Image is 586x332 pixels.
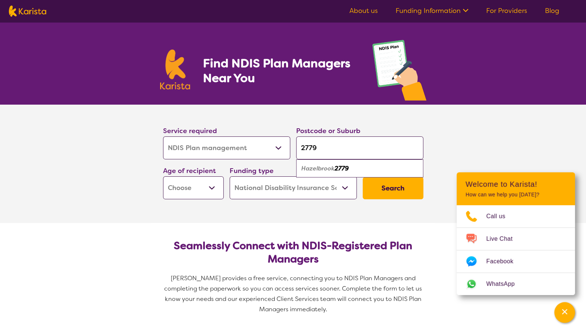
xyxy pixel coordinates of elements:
h2: Seamlessly Connect with NDIS-Registered Plan Managers [169,239,417,266]
img: Karista logo [160,50,190,89]
p: How can we help you [DATE]? [465,192,566,198]
span: WhatsApp [486,278,524,289]
a: Blog [545,6,559,15]
ul: Choose channel [457,205,575,295]
img: plan-management [372,40,426,105]
h2: Welcome to Karista! [465,180,566,189]
button: Search [363,177,423,199]
div: Channel Menu [457,172,575,295]
div: Hazelbrook 2779 [300,162,420,176]
img: Karista logo [9,6,46,17]
em: Hazelbrook [301,165,335,172]
a: Funding Information [396,6,468,15]
span: [PERSON_NAME] provides a free service, connecting you to NDIS Plan Managers and completing the pa... [164,274,423,313]
em: 2779 [335,165,349,172]
input: Type [296,136,423,159]
span: Call us [486,211,514,222]
span: Facebook [486,256,522,267]
label: Postcode or Suburb [296,126,360,135]
a: For Providers [486,6,527,15]
h1: Find NDIS Plan Managers Near You [203,56,357,85]
span: Live Chat [486,233,521,244]
label: Funding type [230,166,274,175]
a: About us [349,6,378,15]
label: Age of recipient [163,166,216,175]
button: Channel Menu [554,302,575,323]
label: Service required [163,126,217,135]
a: Web link opens in a new tab. [457,273,575,295]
